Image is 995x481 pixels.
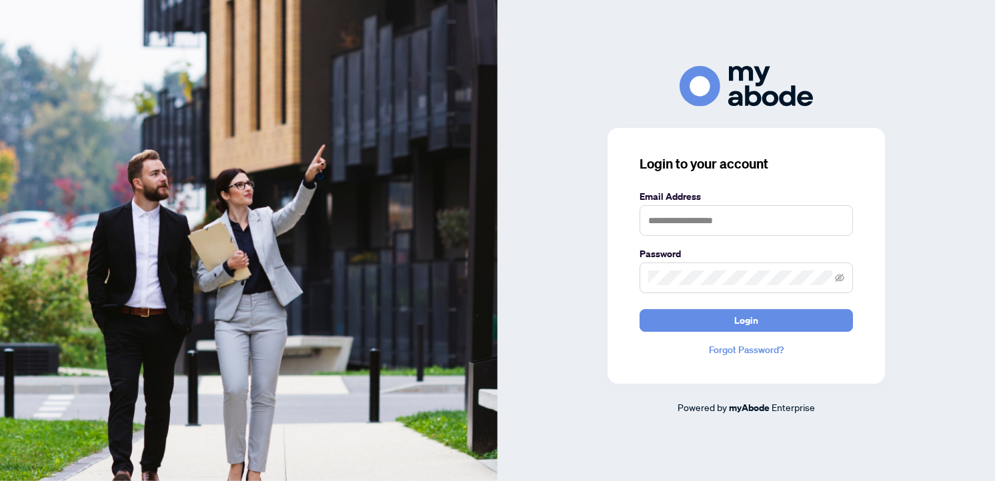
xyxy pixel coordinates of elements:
span: Enterprise [772,401,815,413]
span: eye-invisible [835,273,844,282]
label: Password [640,246,853,261]
img: ma-logo [680,66,813,107]
span: Powered by [678,401,727,413]
span: Login [734,310,758,331]
a: myAbode [729,400,770,415]
h3: Login to your account [640,155,853,173]
button: Login [640,309,853,332]
a: Forgot Password? [640,342,853,357]
label: Email Address [640,189,853,204]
